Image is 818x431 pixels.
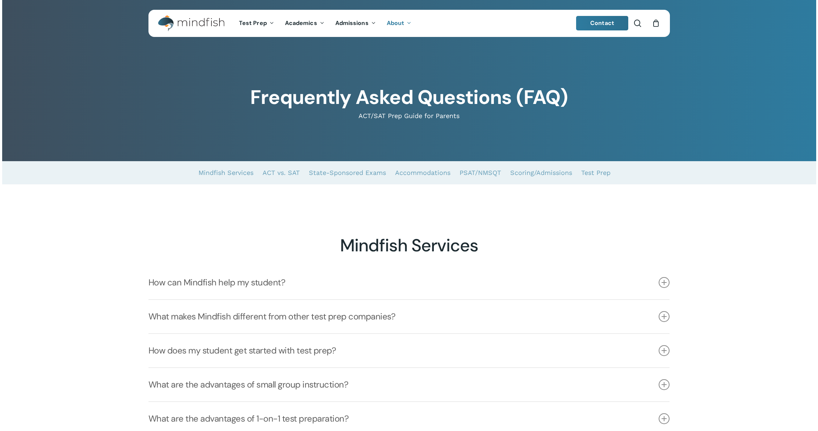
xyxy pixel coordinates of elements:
[330,20,381,26] a: Admissions
[148,112,670,120] p: ACT/SAT Prep Guide for Parents
[234,20,280,26] a: Test Prep
[590,19,614,27] span: Contact
[148,235,670,256] h2: Mindfish Services
[148,10,670,37] header: Main Menu
[148,266,670,299] a: How can Mindfish help my student?
[198,161,253,184] a: Mindfish Services
[148,300,670,333] a: What makes Mindfish different from other test prep companies?
[234,10,417,37] nav: Main Menu
[387,19,404,27] span: About
[335,19,369,27] span: Admissions
[148,86,670,109] h1: Frequently Asked Questions (FAQ)
[381,20,417,26] a: About
[285,19,317,27] span: Academics
[576,16,628,30] a: Contact
[652,19,660,27] a: Cart
[148,334,670,367] a: How does my student get started with test prep?
[581,161,611,184] a: Test Prep
[460,161,501,184] a: PSAT/NMSQT
[280,20,330,26] a: Academics
[395,161,450,184] a: Accommodations
[309,161,386,184] a: State-Sponsored Exams
[263,161,300,184] a: ACT vs. SAT
[148,368,670,401] a: What are the advantages of small group instruction?
[239,19,267,27] span: Test Prep
[510,161,572,184] a: Scoring/Admissions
